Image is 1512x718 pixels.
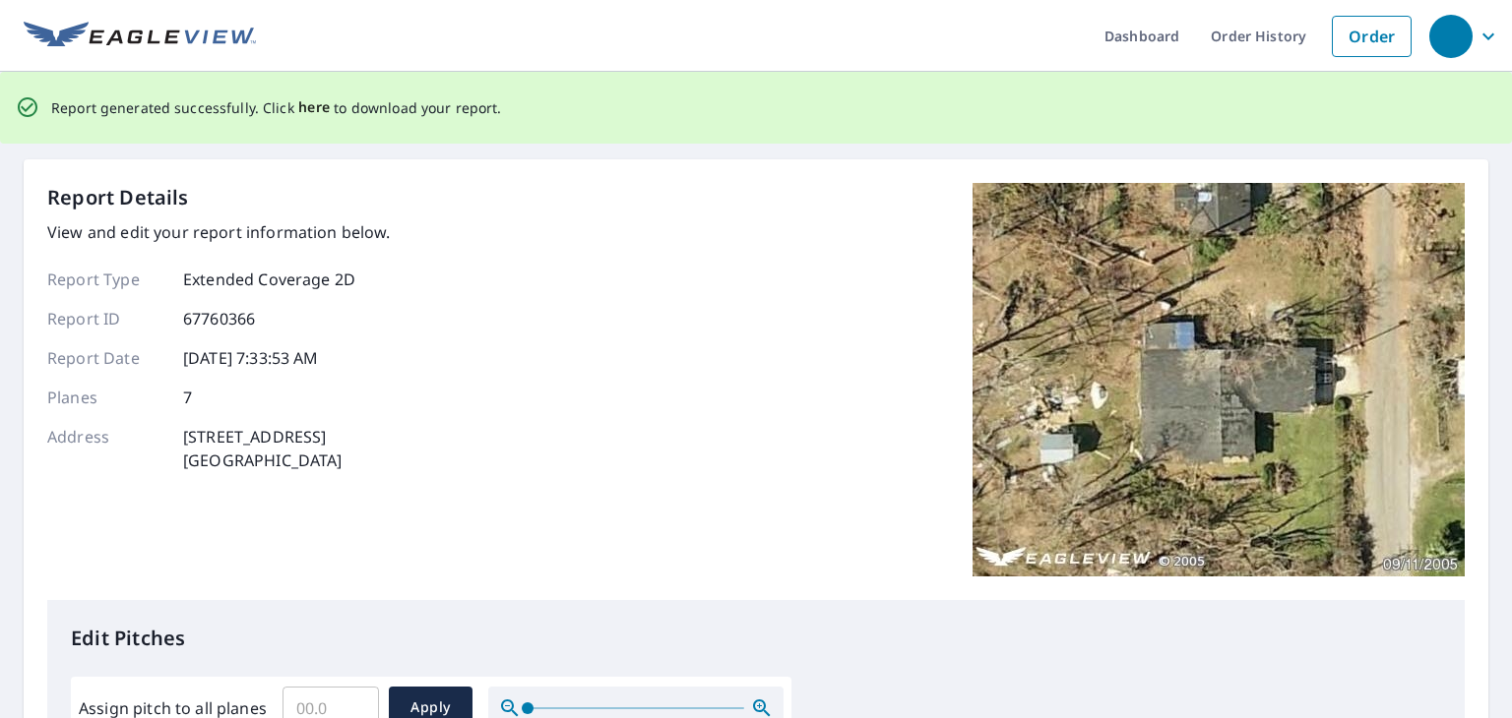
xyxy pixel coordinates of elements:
[47,220,391,244] p: View and edit your report information below.
[47,268,165,291] p: Report Type
[24,22,256,51] img: EV Logo
[47,346,165,370] p: Report Date
[47,307,165,330] p: Report ID
[51,95,502,120] p: Report generated successfully. Click to download your report.
[47,183,189,212] p: Report Details
[1332,16,1412,57] a: Order
[71,624,1441,653] p: Edit Pitches
[183,268,355,291] p: Extended Coverage 2D
[183,307,255,330] p: 67760366
[298,95,331,120] button: here
[973,183,1465,576] img: Top image
[183,386,192,409] p: 7
[183,425,343,472] p: [STREET_ADDRESS] [GEOGRAPHIC_DATA]
[47,425,165,472] p: Address
[183,346,319,370] p: [DATE] 7:33:53 AM
[47,386,165,409] p: Planes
